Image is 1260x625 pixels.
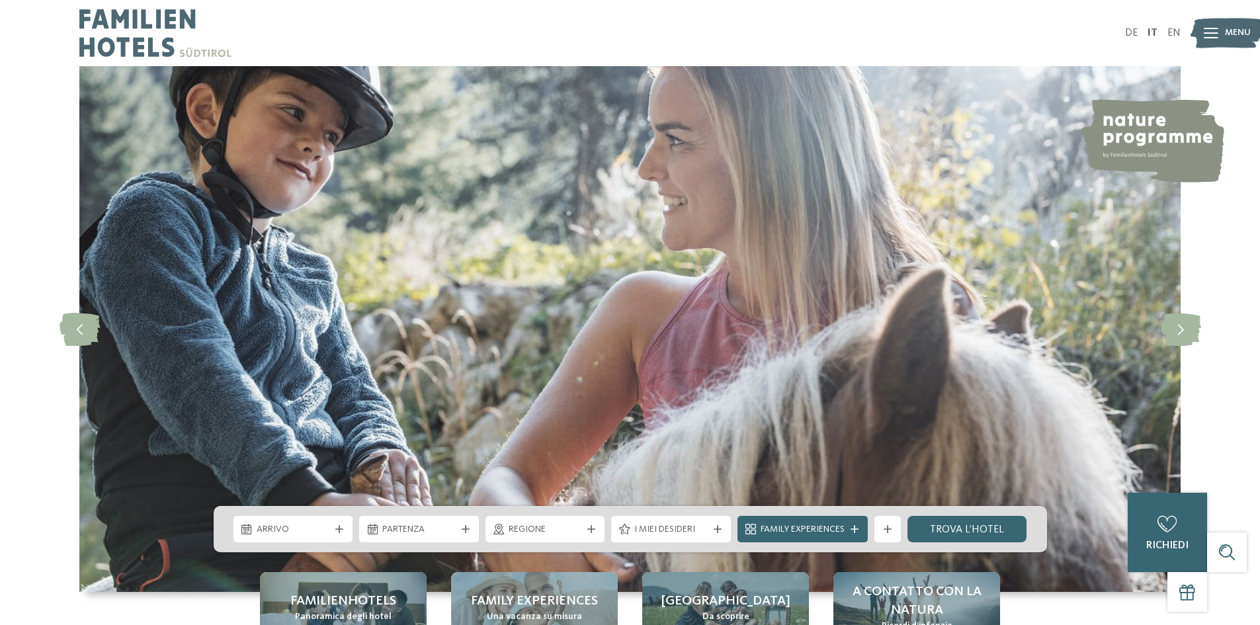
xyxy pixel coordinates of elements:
[661,592,790,610] span: [GEOGRAPHIC_DATA]
[907,516,1027,542] a: trova l’hotel
[847,583,987,620] span: A contatto con la natura
[1148,28,1157,38] a: IT
[702,610,749,624] span: Da scoprire
[1167,28,1181,38] a: EN
[295,610,392,624] span: Panoramica degli hotel
[1146,540,1189,551] span: richiedi
[257,523,330,536] span: Arrivo
[1225,26,1251,40] span: Menu
[1128,493,1207,572] a: richiedi
[761,523,845,536] span: Family Experiences
[1125,28,1138,38] a: DE
[509,523,582,536] span: Regione
[1079,99,1224,183] img: nature programme by Familienhotels Südtirol
[290,592,396,610] span: Familienhotels
[471,592,598,610] span: Family experiences
[487,610,582,624] span: Una vacanza su misura
[79,66,1181,592] img: Family hotel Alto Adige: the happy family places!
[634,523,708,536] span: I miei desideri
[382,523,456,536] span: Partenza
